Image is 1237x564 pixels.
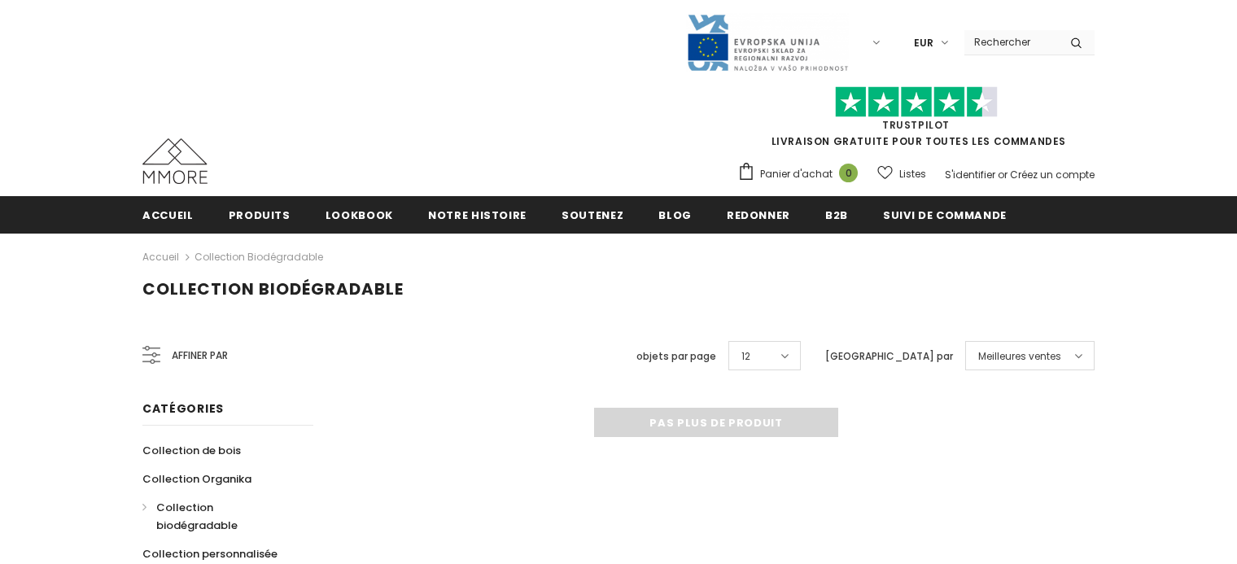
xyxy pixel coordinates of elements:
[562,196,623,233] a: soutenez
[825,208,848,223] span: B2B
[562,208,623,223] span: soutenez
[1010,168,1095,181] a: Créez un compte
[737,94,1095,148] span: LIVRAISON GRATUITE POUR TOUTES LES COMMANDES
[899,166,926,182] span: Listes
[686,35,849,49] a: Javni Razpis
[882,118,950,132] a: TrustPilot
[998,168,1008,181] span: or
[229,208,291,223] span: Produits
[658,208,692,223] span: Blog
[741,348,750,365] span: 12
[825,196,848,233] a: B2B
[142,471,251,487] span: Collection Organika
[142,436,241,465] a: Collection de bois
[428,196,527,233] a: Notre histoire
[636,348,716,365] label: objets par page
[142,138,208,184] img: Cas MMORE
[156,500,238,533] span: Collection biodégradable
[839,164,858,182] span: 0
[727,208,790,223] span: Redonner
[978,348,1061,365] span: Meilleures ventes
[142,208,194,223] span: Accueil
[229,196,291,233] a: Produits
[142,546,278,562] span: Collection personnalisée
[142,247,179,267] a: Accueil
[142,278,404,300] span: Collection biodégradable
[686,13,849,72] img: Javni Razpis
[172,347,228,365] span: Affiner par
[964,30,1058,54] input: Search Site
[760,166,833,182] span: Panier d'achat
[326,196,393,233] a: Lookbook
[737,162,866,186] a: Panier d'achat 0
[142,196,194,233] a: Accueil
[914,35,933,51] span: EUR
[877,160,926,188] a: Listes
[195,250,323,264] a: Collection biodégradable
[883,196,1007,233] a: Suivi de commande
[326,208,393,223] span: Lookbook
[825,348,953,365] label: [GEOGRAPHIC_DATA] par
[883,208,1007,223] span: Suivi de commande
[142,493,295,540] a: Collection biodégradable
[142,465,251,493] a: Collection Organika
[658,196,692,233] a: Blog
[945,168,995,181] a: S'identifier
[142,443,241,458] span: Collection de bois
[428,208,527,223] span: Notre histoire
[142,400,224,417] span: Catégories
[835,86,998,118] img: Faites confiance aux étoiles pilotes
[727,196,790,233] a: Redonner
